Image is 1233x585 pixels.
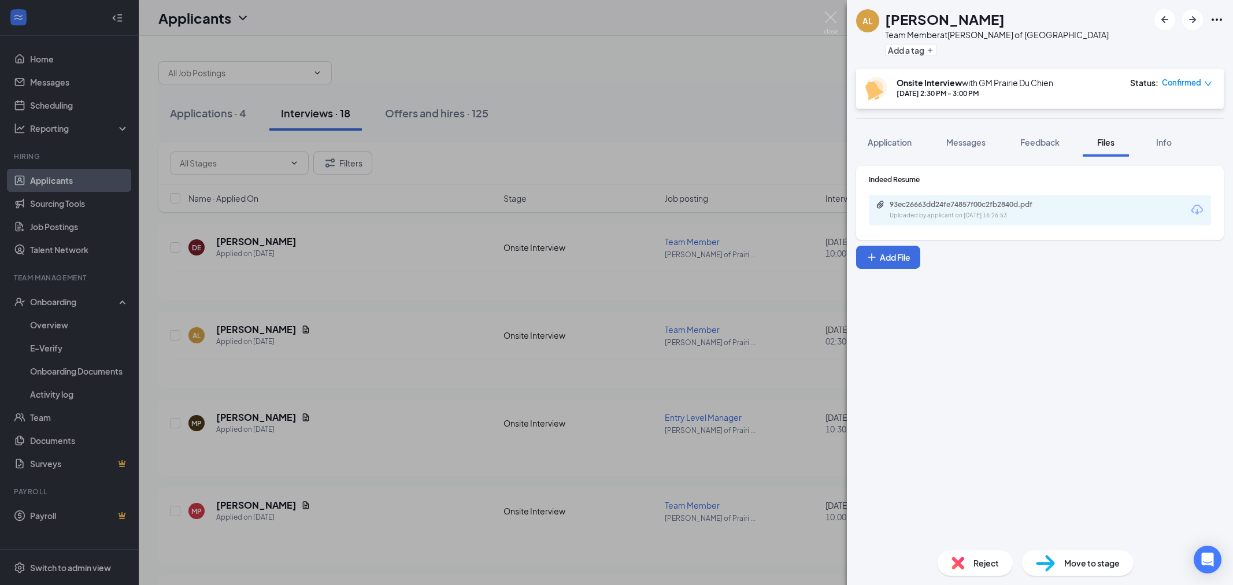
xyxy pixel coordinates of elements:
span: Reject [973,557,999,569]
a: Paperclip93ec26663dd24fe74857f00c2fb2840d.pdfUploaded by applicant on [DATE] 16:26:53 [876,200,1063,220]
span: Files [1097,137,1114,147]
svg: Plus [927,47,934,54]
svg: Paperclip [876,200,885,209]
div: Uploaded by applicant on [DATE] 16:26:53 [890,211,1063,220]
svg: ArrowLeftNew [1158,13,1172,27]
div: [DATE] 2:30 PM - 3:00 PM [897,88,1053,98]
div: Team Member at [PERSON_NAME] of [GEOGRAPHIC_DATA] [885,29,1109,40]
svg: Download [1190,203,1204,217]
span: Messages [946,137,986,147]
div: AL [862,15,873,27]
span: down [1204,80,1212,88]
span: Confirmed [1162,77,1201,88]
svg: Plus [866,251,877,263]
svg: Ellipses [1210,13,1224,27]
span: Info [1156,137,1172,147]
div: with GM Prairie Du Chien [897,77,1053,88]
span: Application [868,137,912,147]
span: Feedback [1020,137,1060,147]
button: PlusAdd a tag [885,44,936,56]
div: Open Intercom Messenger [1194,546,1221,573]
h1: [PERSON_NAME] [885,9,1005,29]
b: Onsite Interview [897,77,962,88]
button: ArrowLeftNew [1154,9,1175,30]
button: Add FilePlus [856,246,920,269]
span: Move to stage [1064,557,1120,569]
button: ArrowRight [1182,9,1203,30]
div: Status : [1130,77,1158,88]
div: Indeed Resume [869,175,1211,184]
div: 93ec26663dd24fe74857f00c2fb2840d.pdf [890,200,1051,209]
svg: ArrowRight [1186,13,1199,27]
